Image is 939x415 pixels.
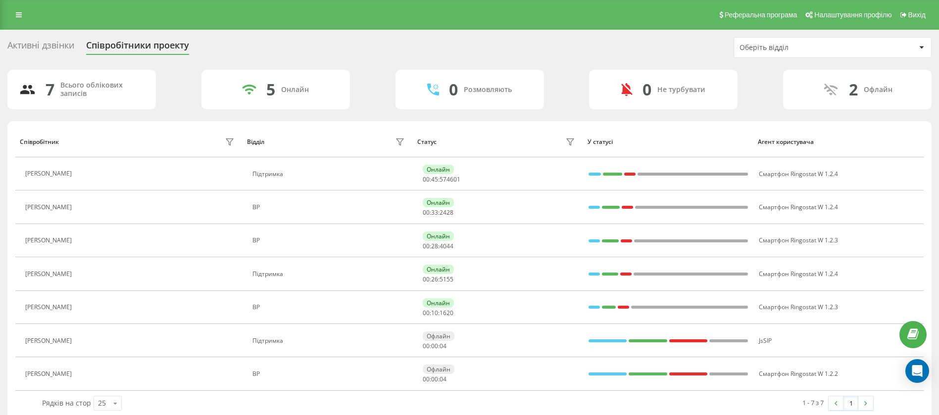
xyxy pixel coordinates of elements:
span: 04 [440,342,446,350]
font: Підтримка [252,170,283,178]
font: [PERSON_NAME] [25,303,72,311]
font: 1 - 7 з 7 [802,398,824,407]
font: JsSIP [759,336,772,345]
span: 20 [446,309,453,317]
font: ВР [252,303,260,311]
font: Офлайн [427,365,450,373]
font: 0 [449,79,458,100]
font: 00:26:51 [423,275,446,283]
font: 1 [849,399,853,408]
font: Статус [417,138,437,146]
font: [PERSON_NAME] [25,336,72,345]
span: 46 [446,175,453,184]
font: : [438,375,440,383]
font: Смартфон Ringostat W 1.2.3 [759,236,838,244]
font: Відділ [247,138,264,146]
font: Оберіть відділ [740,43,789,52]
font: 00 [423,375,430,383]
font: 0 [642,79,651,100]
font: 00:45:57 [423,175,446,184]
font: Онлайн [427,265,450,274]
font: Налаштування профілю [814,11,891,19]
font: ВР [252,369,260,378]
font: : [430,375,431,383]
font: Смартфон Ringostat W 1.2.4 [759,170,838,178]
font: [PERSON_NAME] [25,169,72,178]
font: Онлайн [281,85,309,94]
font: Співробітники проекту [86,39,189,51]
font: Вихід [908,11,926,19]
font: Офлайн [427,332,450,340]
font: : [430,342,431,350]
font: Підтримка [252,336,283,345]
font: Рядків на стор [42,398,91,408]
font: Смартфон Ringostat W 1.2.4 [759,203,838,211]
font: Смартфон Ringostat W 1.2.3 [759,303,838,311]
font: Смартфон Ringostat W 1.2.4 [759,270,838,278]
span: 04 [440,375,446,383]
font: Онлайн [427,299,450,307]
font: 00 [431,375,438,383]
font: [PERSON_NAME] [25,236,72,244]
font: Співробітник [20,138,59,146]
font: 5 [266,79,275,100]
font: Реферальна програма [725,11,797,19]
font: 00 [423,342,430,350]
div: Open Intercom Messenger [905,359,929,383]
font: ВР [252,236,260,244]
font: Підтримка [252,270,283,278]
font: Онлайн [427,232,450,240]
span: 44 [446,242,453,250]
span: 28 [446,208,453,217]
font: 7 [46,79,54,100]
font: 25 [98,398,106,408]
font: Онлайн [427,165,450,174]
font: Розмовляють [464,85,512,94]
font: 00:28:40 [423,242,446,250]
font: Смартфон Ringostat W 1.2.2 [759,369,838,378]
font: Онлайн [427,198,450,207]
font: Не турбувати [657,85,705,94]
font: Всього облікових записів [60,80,123,98]
font: : [438,342,440,350]
font: ВР [252,203,260,211]
font: 00:33:24 [423,208,446,217]
span: 55 [446,275,453,283]
span: 01 [453,175,460,184]
font: Активні дзвінки [7,39,74,51]
font: 2 [849,79,858,100]
font: Офлайн [864,85,892,94]
font: Агент користувача [758,138,814,146]
font: [PERSON_NAME] [25,203,72,211]
font: 00 [431,342,438,350]
font: [PERSON_NAME] [25,270,72,278]
font: У статусі [588,138,613,146]
font: [PERSON_NAME] [25,369,72,378]
font: 00:10:16 [423,309,446,317]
